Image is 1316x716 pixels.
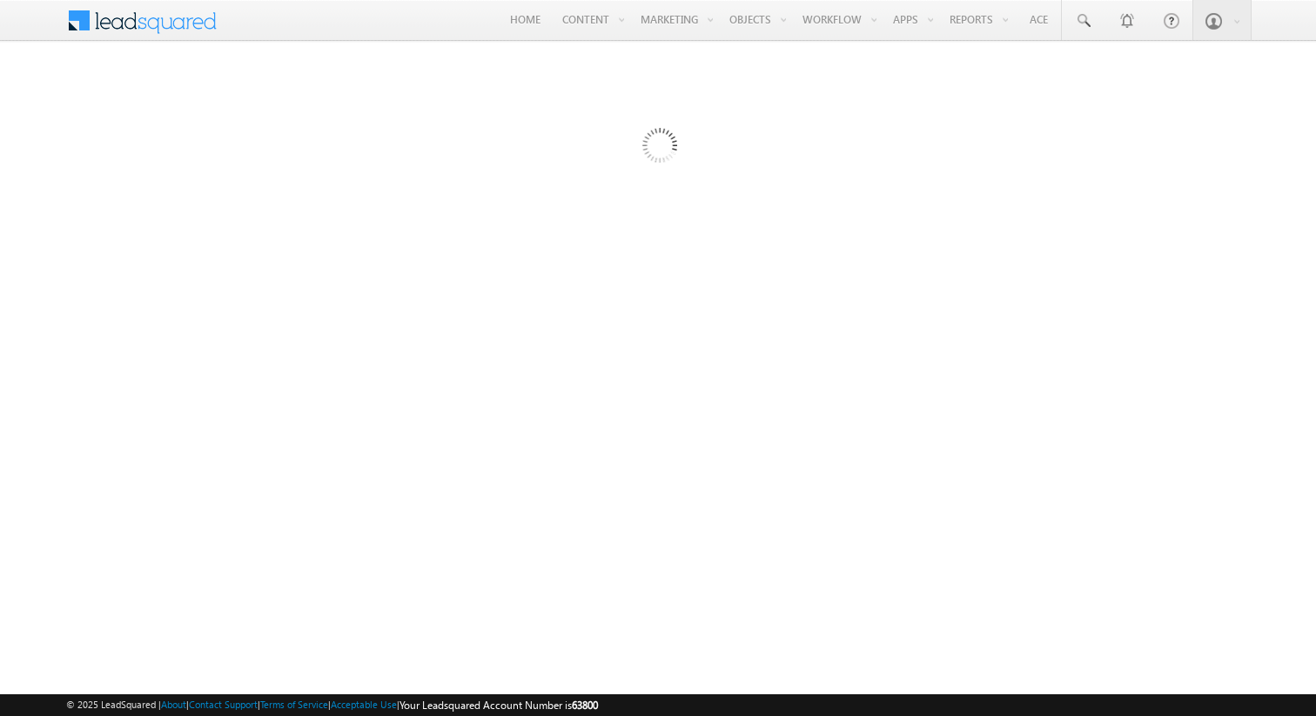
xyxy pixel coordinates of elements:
span: 63800 [572,699,598,712]
img: Loading... [568,58,749,238]
a: Acceptable Use [331,699,397,710]
span: Your Leadsquared Account Number is [399,699,598,712]
span: © 2025 LeadSquared | | | | | [66,697,598,713]
a: About [161,699,186,710]
a: Terms of Service [260,699,328,710]
a: Contact Support [189,699,258,710]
